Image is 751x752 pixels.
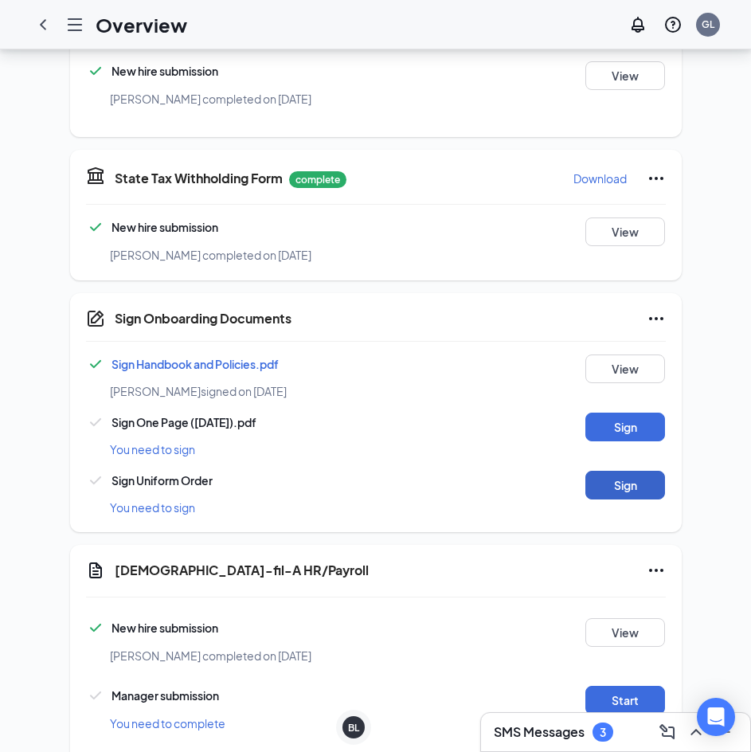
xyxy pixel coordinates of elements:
h5: Sign Onboarding Documents [115,310,291,327]
svg: CompanyDocumentIcon [86,309,105,328]
svg: Notifications [628,15,647,34]
span: Manager submission [111,688,219,703]
div: GL [702,18,714,31]
button: Start [585,686,665,715]
h3: SMS Messages [494,723,585,741]
button: View [585,61,665,90]
p: complete [289,171,346,188]
svg: Checkmark [86,471,105,490]
svg: Checkmark [86,217,105,237]
span: New hire submission [111,64,218,78]
svg: Checkmark [86,413,105,432]
button: Sign [585,471,665,499]
button: View [585,217,665,246]
div: BL [348,721,359,734]
svg: ComposeMessage [658,723,677,742]
button: ChevronUp [683,719,709,745]
svg: Ellipses [647,561,666,580]
button: View [585,618,665,647]
svg: Hamburger [65,15,84,34]
svg: Ellipses [647,169,666,188]
span: New hire submission [111,621,218,635]
p: Download [573,170,627,186]
span: New hire submission [111,220,218,234]
svg: Checkmark [86,354,105,374]
svg: ChevronLeft [33,15,53,34]
button: Sign [585,413,665,441]
button: View [585,354,665,383]
svg: Document [86,561,105,580]
h1: Overview [96,11,187,38]
div: 3 [600,726,606,739]
span: Sign One Page ([DATE]).pdf [111,415,256,429]
span: You need to complete [110,716,225,730]
a: Sign Handbook and Policies.pdf [111,357,279,371]
svg: Checkmark [86,686,105,705]
svg: TaxGovernmentIcon [86,166,105,185]
svg: ChevronUp [686,723,706,742]
button: Download [573,166,628,191]
span: [PERSON_NAME] completed on [DATE] [110,92,311,106]
div: [PERSON_NAME] signed on [DATE] [110,383,690,399]
svg: QuestionInfo [663,15,683,34]
svg: Checkmark [86,61,105,80]
div: You need to sign [110,499,690,515]
span: Sign Uniform Order [111,473,213,488]
h5: State Tax Withholding Form [115,170,283,187]
button: ComposeMessage [655,719,680,745]
h5: [DEMOGRAPHIC_DATA]-fil-A HR/Payroll [115,562,369,579]
div: Open Intercom Messenger [697,698,735,736]
span: [PERSON_NAME] completed on [DATE] [110,248,311,262]
div: You need to sign [110,441,690,457]
svg: Checkmark [86,618,105,637]
svg: Ellipses [647,309,666,328]
span: [PERSON_NAME] completed on [DATE] [110,648,311,663]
